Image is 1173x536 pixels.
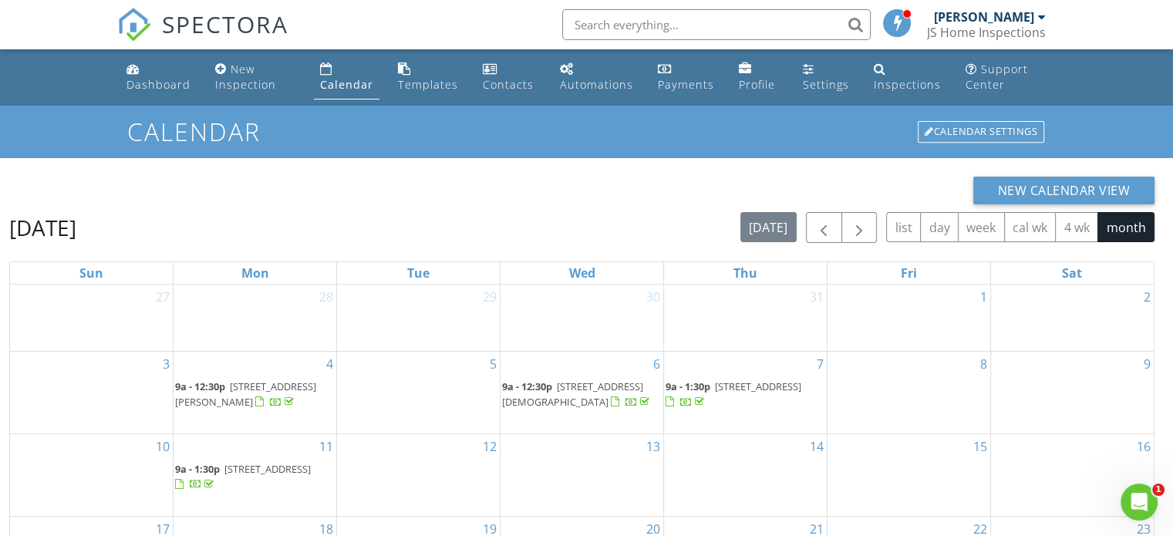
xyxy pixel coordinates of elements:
a: Go to August 4, 2025 [323,352,336,376]
a: Calendar [314,56,379,99]
td: Go to August 1, 2025 [827,285,990,352]
span: [STREET_ADDRESS] [715,379,801,393]
button: New Calendar View [973,177,1155,204]
div: Dashboard [126,77,190,92]
a: Go to August 1, 2025 [977,285,990,309]
button: Previous month [806,212,842,244]
div: Calendar Settings [918,121,1044,143]
a: Go to August 7, 2025 [814,352,827,376]
a: Go to August 11, 2025 [316,434,336,459]
a: 9a - 1:30p [STREET_ADDRESS] [666,379,801,408]
a: Go to August 9, 2025 [1141,352,1154,376]
a: Go to July 31, 2025 [807,285,827,309]
div: Support Center [966,62,1028,92]
div: Payments [658,77,714,92]
a: 9a - 12:30p [STREET_ADDRESS][DEMOGRAPHIC_DATA] [502,379,652,408]
a: Go to August 16, 2025 [1134,434,1154,459]
span: 9a - 12:30p [502,379,552,393]
td: Go to August 6, 2025 [501,352,664,434]
span: 9a - 1:30p [175,462,220,476]
a: Go to July 30, 2025 [643,285,663,309]
a: 9a - 12:30p [STREET_ADDRESS][PERSON_NAME] [175,379,316,408]
a: Inspections [868,56,947,99]
a: Go to August 3, 2025 [160,352,173,376]
a: Settings [797,56,855,99]
button: month [1097,212,1154,242]
button: list [886,212,921,242]
span: [STREET_ADDRESS][PERSON_NAME] [175,379,316,408]
a: Go to August 6, 2025 [650,352,663,376]
td: Go to August 4, 2025 [174,352,337,434]
a: Tuesday [404,262,433,284]
td: Go to August 12, 2025 [337,433,501,516]
div: Inspections [874,77,941,92]
td: Go to August 10, 2025 [10,433,174,516]
td: Go to August 9, 2025 [990,352,1154,434]
input: Search everything... [562,9,871,40]
button: day [920,212,959,242]
a: Monday [238,262,272,284]
td: Go to July 27, 2025 [10,285,174,352]
a: Company Profile [733,56,784,99]
td: Go to August 8, 2025 [827,352,990,434]
td: Go to August 3, 2025 [10,352,174,434]
button: Next month [841,212,878,244]
button: cal wk [1004,212,1057,242]
a: Go to August 2, 2025 [1141,285,1154,309]
a: 9a - 1:30p [STREET_ADDRESS] [175,460,335,494]
div: [PERSON_NAME] [934,9,1034,25]
div: Settings [803,77,849,92]
a: Payments [652,56,720,99]
a: SPECTORA [117,21,288,53]
span: 1 [1152,484,1165,496]
td: Go to July 28, 2025 [174,285,337,352]
a: 9a - 1:30p [STREET_ADDRESS] [666,378,825,411]
a: 9a - 12:30p [STREET_ADDRESS][PERSON_NAME] [175,378,335,411]
a: Go to August 14, 2025 [807,434,827,459]
a: Templates [392,56,464,99]
a: Go to July 28, 2025 [316,285,336,309]
img: The Best Home Inspection Software - Spectora [117,8,151,42]
h1: Calendar [127,118,1046,145]
a: Go to July 27, 2025 [153,285,173,309]
a: 9a - 12:30p [STREET_ADDRESS][DEMOGRAPHIC_DATA] [502,378,662,411]
a: Contacts [477,56,541,99]
td: Go to July 31, 2025 [663,285,827,352]
td: Go to August 5, 2025 [337,352,501,434]
td: Go to July 29, 2025 [337,285,501,352]
a: Go to August 8, 2025 [977,352,990,376]
a: New Inspection [209,56,302,99]
a: Automations (Basic) [554,56,639,99]
button: [DATE] [740,212,797,242]
td: Go to August 14, 2025 [663,433,827,516]
span: 9a - 12:30p [175,379,225,393]
td: Go to August 2, 2025 [990,285,1154,352]
div: Templates [398,77,458,92]
a: Go to August 15, 2025 [970,434,990,459]
div: Automations [560,77,633,92]
span: 9a - 1:30p [666,379,710,393]
span: SPECTORA [162,8,288,40]
td: Go to August 7, 2025 [663,352,827,434]
h2: [DATE] [9,212,76,243]
a: Saturday [1059,262,1085,284]
a: Go to August 10, 2025 [153,434,173,459]
button: week [958,212,1005,242]
td: Go to August 15, 2025 [827,433,990,516]
div: Contacts [483,77,534,92]
a: Go to August 5, 2025 [487,352,500,376]
iframe: Intercom live chat [1121,484,1158,521]
td: Go to August 11, 2025 [174,433,337,516]
a: Friday [898,262,920,284]
a: 9a - 1:30p [STREET_ADDRESS] [175,462,311,490]
a: Go to August 13, 2025 [643,434,663,459]
div: Profile [739,77,775,92]
td: Go to August 13, 2025 [501,433,664,516]
a: Dashboard [120,56,197,99]
a: Support Center [959,56,1053,99]
span: [STREET_ADDRESS][DEMOGRAPHIC_DATA] [502,379,643,408]
a: Thursday [730,262,760,284]
a: Go to July 29, 2025 [480,285,500,309]
div: New Inspection [215,62,276,92]
button: 4 wk [1055,212,1098,242]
